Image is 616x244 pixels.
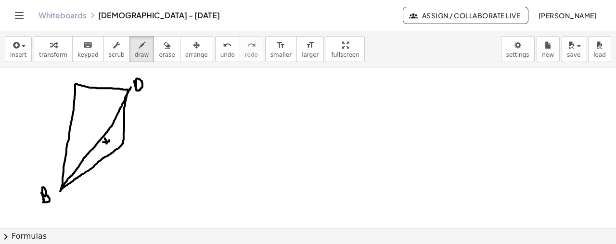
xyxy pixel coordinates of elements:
i: undo [223,39,232,51]
button: settings [501,36,535,62]
span: smaller [270,51,292,58]
span: undo [220,51,235,58]
span: save [567,51,580,58]
span: new [542,51,554,58]
span: settings [506,51,529,58]
button: undoundo [215,36,240,62]
button: redoredo [240,36,263,62]
i: format_size [276,39,285,51]
button: keyboardkeypad [72,36,104,62]
span: draw [135,51,149,58]
button: draw [129,36,154,62]
span: [PERSON_NAME] [538,11,597,20]
i: keyboard [83,39,92,51]
span: arrange [185,51,208,58]
button: format_sizesmaller [265,36,297,62]
span: erase [159,51,175,58]
button: save [562,36,586,62]
span: redo [245,51,258,58]
i: format_size [306,39,315,51]
button: new [537,36,560,62]
span: transform [39,51,67,58]
i: redo [247,39,256,51]
button: arrange [180,36,213,62]
button: [PERSON_NAME] [530,7,604,24]
button: erase [154,36,180,62]
span: keypad [77,51,99,58]
button: fullscreen [326,36,364,62]
button: Toggle navigation [12,8,27,23]
span: insert [10,51,26,58]
span: Assign / Collaborate Live [411,11,520,20]
span: scrub [109,51,125,58]
span: load [593,51,606,58]
button: insert [5,36,32,62]
span: fullscreen [331,51,359,58]
span: larger [302,51,319,58]
button: Assign / Collaborate Live [403,7,528,24]
button: scrub [103,36,130,62]
button: format_sizelarger [296,36,324,62]
button: transform [34,36,73,62]
button: load [588,36,611,62]
a: Whiteboards [38,11,87,20]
